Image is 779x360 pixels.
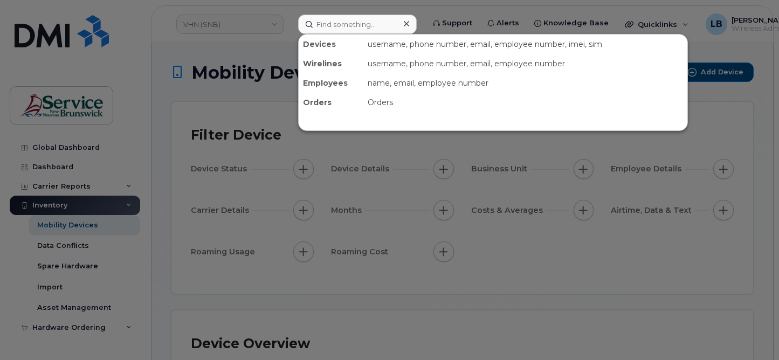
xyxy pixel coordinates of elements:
[363,54,687,73] div: username, phone number, email, employee number
[299,34,363,54] div: Devices
[363,93,687,112] div: Orders
[299,73,363,93] div: Employees
[363,34,687,54] div: username, phone number, email, employee number, imei, sim
[299,93,363,112] div: Orders
[299,54,363,73] div: Wirelines
[363,73,687,93] div: name, email, employee number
